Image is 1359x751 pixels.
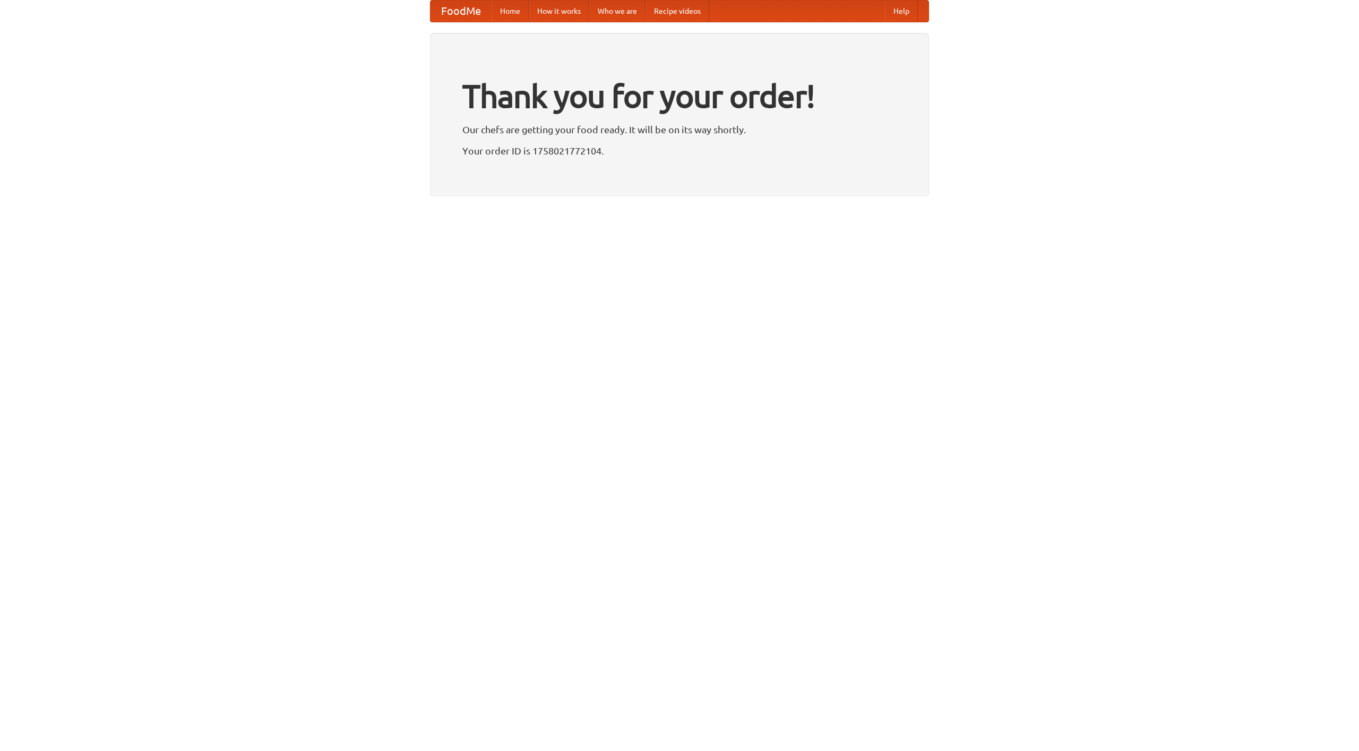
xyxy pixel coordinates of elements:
a: Help [885,1,918,22]
p: Your order ID is 1758021772104. [462,143,897,159]
a: Who we are [589,1,646,22]
a: How it works [529,1,589,22]
a: Recipe videos [646,1,709,22]
a: FoodMe [431,1,492,22]
a: Home [492,1,529,22]
h1: Thank you for your order! [462,71,897,122]
p: Our chefs are getting your food ready. It will be on its way shortly. [462,122,897,137]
